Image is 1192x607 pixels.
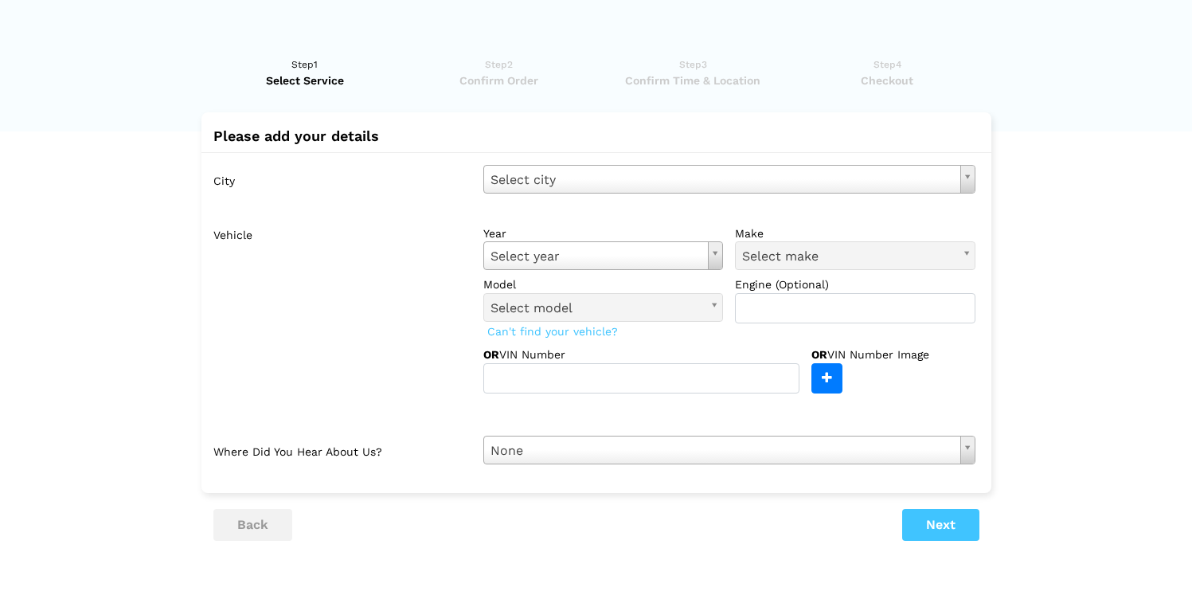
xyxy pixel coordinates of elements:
[490,170,954,190] span: Select city
[811,347,963,362] label: VIN Number Image
[213,128,979,144] h2: Please add your details
[902,509,979,541] button: Next
[407,72,591,88] span: Confirm Order
[213,72,397,88] span: Select Service
[601,57,785,88] a: Step3
[735,225,975,241] label: make
[213,436,471,464] label: Where did you hear about us?
[742,246,954,267] span: Select make
[483,347,615,362] label: VIN Number
[483,225,724,241] label: year
[483,321,622,342] span: Can't find your vehicle?
[811,348,827,361] strong: OR
[483,348,499,361] strong: OR
[490,246,702,267] span: Select year
[795,72,979,88] span: Checkout
[601,72,785,88] span: Confirm Time & Location
[483,436,975,464] a: None
[213,509,292,541] button: back
[735,276,975,292] label: Engine (Optional)
[407,57,591,88] a: Step2
[213,219,471,394] label: Vehicle
[490,298,702,319] span: Select model
[795,57,979,88] a: Step4
[213,57,397,88] a: Step1
[213,165,471,194] label: City
[483,293,724,322] a: Select model
[483,165,975,194] a: Select city
[490,441,954,461] span: None
[483,276,724,292] label: model
[735,241,975,270] a: Select make
[483,241,724,270] a: Select year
